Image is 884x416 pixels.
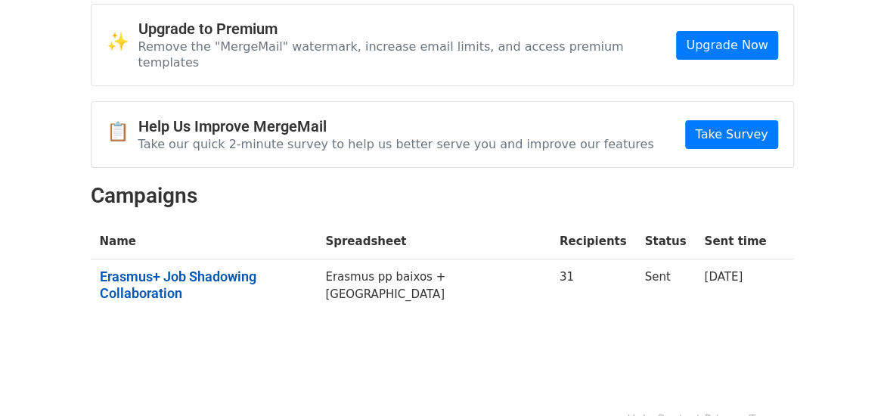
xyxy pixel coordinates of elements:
[316,224,551,259] th: Spreadsheet
[808,343,884,416] div: Giny del xat
[138,117,654,135] h4: Help Us Improve MergeMail
[676,31,777,60] a: Upgrade Now
[808,343,884,416] iframe: Chat Widget
[695,224,775,259] th: Sent time
[551,259,636,317] td: 31
[91,183,794,209] h2: Campaigns
[551,224,636,259] th: Recipients
[138,20,677,38] h4: Upgrade to Premium
[635,224,695,259] th: Status
[107,121,138,143] span: 📋
[100,269,308,301] a: Erasmus+ Job Shadowing Collaboration
[138,136,654,152] p: Take our quick 2-minute survey to help us better serve you and improve our features
[685,120,777,149] a: Take Survey
[635,259,695,317] td: Sent
[107,31,138,53] span: ✨
[91,224,317,259] th: Name
[704,270,743,284] a: [DATE]
[316,259,551,317] td: Erasmus pp baixos + [GEOGRAPHIC_DATA]
[138,39,677,70] p: Remove the "MergeMail" watermark, increase email limits, and access premium templates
